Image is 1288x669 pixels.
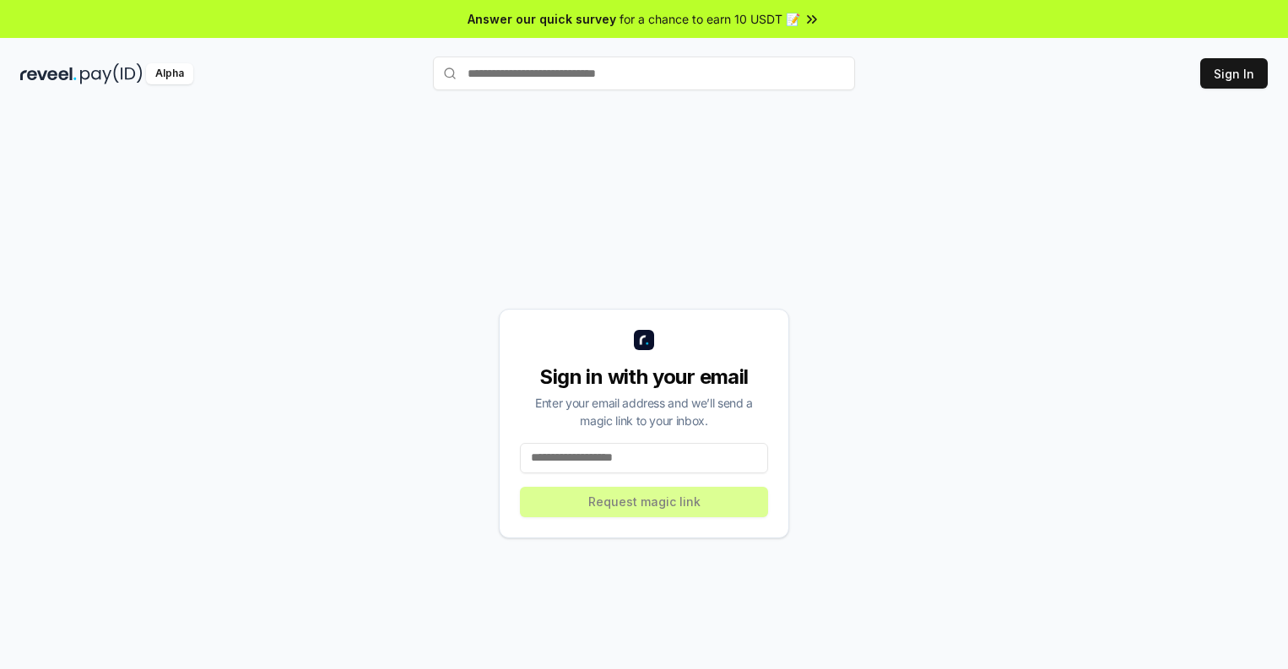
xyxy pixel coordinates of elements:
[146,63,193,84] div: Alpha
[634,330,654,350] img: logo_small
[20,63,77,84] img: reveel_dark
[80,63,143,84] img: pay_id
[620,10,800,28] span: for a chance to earn 10 USDT 📝
[468,10,616,28] span: Answer our quick survey
[1200,58,1268,89] button: Sign In
[520,394,768,429] div: Enter your email address and we’ll send a magic link to your inbox.
[520,364,768,391] div: Sign in with your email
